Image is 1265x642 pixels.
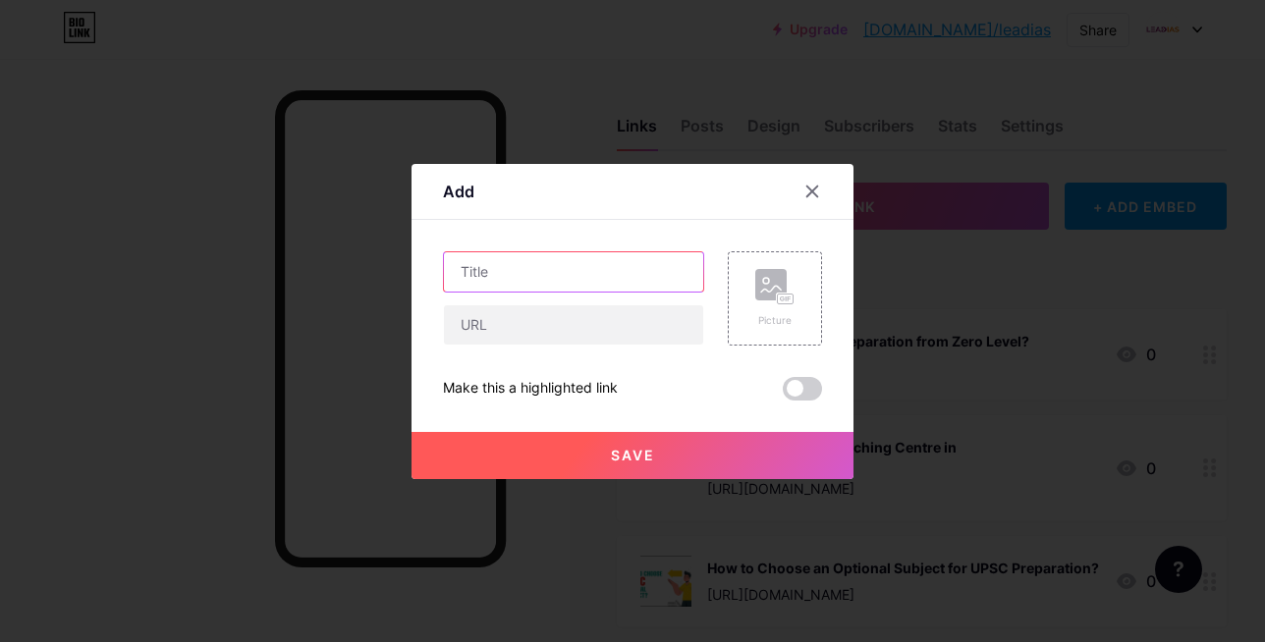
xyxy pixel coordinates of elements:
div: Picture [755,313,795,328]
div: Make this a highlighted link [443,377,618,401]
div: Add [443,180,474,203]
span: Save [611,447,655,463]
button: Save [412,432,853,479]
input: URL [444,305,703,345]
input: Title [444,252,703,292]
